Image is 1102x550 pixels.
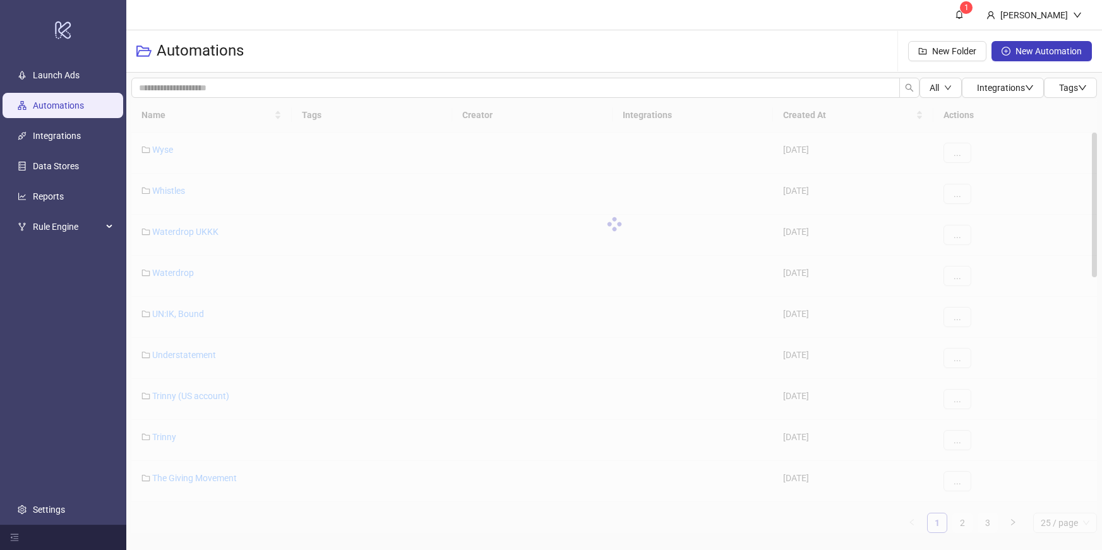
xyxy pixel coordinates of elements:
[33,214,102,239] span: Rule Engine
[33,161,79,171] a: Data Stores
[33,505,65,515] a: Settings
[919,78,962,98] button: Alldown
[1059,83,1087,93] span: Tags
[33,100,84,111] a: Automations
[962,78,1044,98] button: Integrationsdown
[1015,46,1082,56] span: New Automation
[1078,83,1087,92] span: down
[33,191,64,201] a: Reports
[905,83,914,92] span: search
[986,11,995,20] span: user
[964,3,969,12] span: 1
[157,41,244,61] h3: Automations
[995,8,1073,22] div: [PERSON_NAME]
[33,131,81,141] a: Integrations
[33,70,80,80] a: Launch Ads
[1044,78,1097,98] button: Tagsdown
[960,1,973,14] sup: 1
[918,47,927,56] span: folder-add
[10,533,19,542] span: menu-fold
[18,222,27,231] span: fork
[991,41,1092,61] button: New Automation
[1025,83,1034,92] span: down
[1073,11,1082,20] span: down
[944,84,952,92] span: down
[955,10,964,19] span: bell
[1002,47,1010,56] span: plus-circle
[977,83,1034,93] span: Integrations
[930,83,939,93] span: All
[136,44,152,59] span: folder-open
[932,46,976,56] span: New Folder
[908,41,986,61] button: New Folder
